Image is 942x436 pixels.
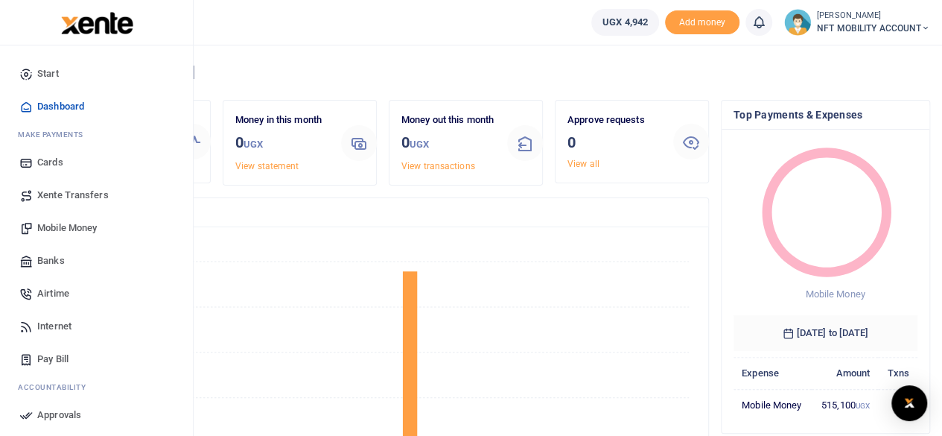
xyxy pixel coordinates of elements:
span: Start [37,66,59,81]
h3: 0 [401,131,495,156]
a: Pay Bill [12,343,181,376]
a: Start [12,57,181,90]
h4: Top Payments & Expenses [733,107,917,123]
a: Approvals [12,399,181,432]
span: Airtime [37,286,69,301]
small: UGX [410,139,429,150]
a: profile-user [PERSON_NAME] NFT MOBILITY ACCOUNT [784,9,930,36]
h4: Transactions Overview [69,204,696,221]
a: View all [567,159,599,169]
span: NFT MOBILITY ACCOUNT [817,22,930,35]
h6: [DATE] to [DATE] [733,315,917,351]
a: logo-small logo-large logo-large [60,16,133,28]
small: UGX [856,402,870,410]
a: Internet [12,310,181,343]
li: Toup your wallet [665,10,739,35]
a: Cards [12,146,181,179]
td: 3 [878,389,917,420]
a: Add money [665,16,739,27]
td: 515,100 [812,389,878,420]
div: Open Intercom Messenger [891,385,927,421]
h4: Hello [PERSON_NAME] [57,64,930,80]
a: Airtime [12,277,181,310]
a: Dashboard [12,90,181,123]
a: Mobile Money [12,212,181,244]
small: [PERSON_NAME] [817,10,930,22]
td: Mobile Money [733,389,812,420]
li: Ac [12,376,181,399]
span: Internet [37,319,71,334]
p: Money out this month [401,113,495,128]
span: ake Payments [25,129,83,140]
a: View statement [235,161,299,171]
p: Money in this month [235,113,329,128]
span: Approvals [37,408,81,423]
span: countability [29,382,86,393]
li: Wallet ballance [585,9,665,36]
a: Xente Transfers [12,179,181,212]
th: Expense [733,357,812,389]
span: Xente Transfers [37,188,109,203]
span: Mobile Money [805,288,865,300]
img: profile-user [784,9,811,36]
a: View transactions [401,161,475,171]
span: Cards [37,155,63,170]
li: M [12,123,181,146]
h3: 0 [567,131,661,154]
span: Add money [665,10,739,35]
p: Approve requests [567,113,661,128]
img: logo-large [61,12,133,34]
th: Txns [878,357,917,389]
th: Amount [812,357,878,389]
small: UGX [244,139,263,150]
h3: 0 [235,131,329,156]
span: Banks [37,253,65,268]
span: Dashboard [37,99,84,114]
span: Mobile Money [37,221,97,236]
span: UGX 4,942 [602,15,648,30]
a: Banks [12,244,181,277]
span: Pay Bill [37,352,69,367]
a: UGX 4,942 [591,9,659,36]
